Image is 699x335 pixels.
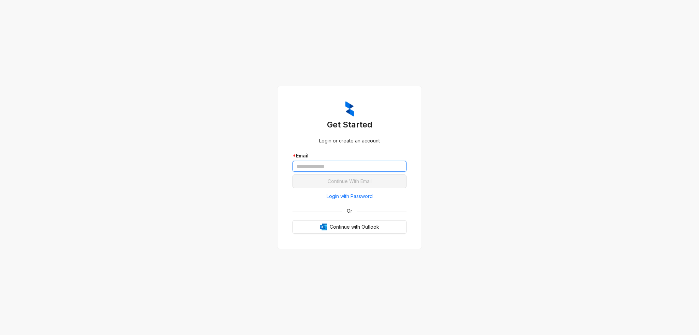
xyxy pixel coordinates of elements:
[293,220,406,234] button: OutlookContinue with Outlook
[345,101,354,117] img: ZumaIcon
[330,223,379,231] span: Continue with Outlook
[342,207,357,215] span: Or
[293,174,406,188] button: Continue With Email
[293,119,406,130] h3: Get Started
[293,191,406,202] button: Login with Password
[293,152,406,159] div: Email
[327,193,373,200] span: Login with Password
[320,224,327,230] img: Outlook
[293,137,406,144] div: Login or create an account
